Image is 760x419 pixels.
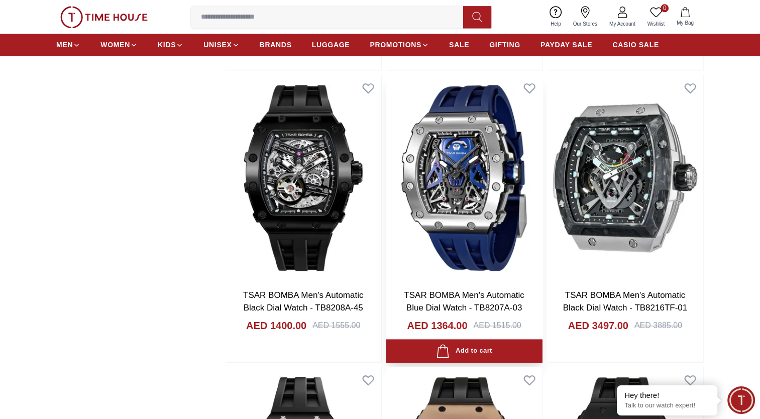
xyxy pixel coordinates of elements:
span: UNISEX [203,40,232,50]
a: UNISEX [203,36,239,54]
div: AED 3885.00 [634,320,682,332]
span: Our Stores [569,20,601,28]
a: PROMOTIONS [370,36,429,54]
a: TSAR BOMBA Men's Automatic Black Dial Watch - TB8208A-45 [243,290,363,313]
div: AED 1515.00 [473,320,521,332]
a: TSAR BOMBA Men's Automatic Blue Dial Watch - TB8207A-03 [404,290,524,313]
div: Hey there! [624,390,710,400]
a: SALE [449,36,469,54]
p: Talk to our watch expert! [624,401,710,410]
h4: AED 1400.00 [246,319,306,333]
a: Help [545,4,567,30]
img: ... [60,6,148,28]
a: BRANDS [260,36,292,54]
a: MEN [56,36,80,54]
span: Wishlist [643,20,669,28]
span: LUGGAGE [312,40,350,50]
span: PROMOTIONS [370,40,421,50]
a: WOMEN [100,36,138,54]
span: PAYDAY SALE [540,40,592,50]
span: SALE [449,40,469,50]
div: Chat Widget [727,386,755,414]
img: TSAR BOMBA Men's Automatic Black Dial Watch - TB8208A-45 [225,75,381,281]
span: CASIO SALE [612,40,659,50]
img: TSAR BOMBA Men's Automatic Black Dial Watch - TB8216TF-01 [547,75,703,281]
a: TSAR BOMBA Men's Automatic Black Dial Watch - TB8216TF-01 [563,290,688,313]
span: MEN [56,40,73,50]
a: KIDS [158,36,183,54]
div: AED 1555.00 [312,320,360,332]
h4: AED 1364.00 [407,319,467,333]
span: Help [547,20,565,28]
span: BRANDS [260,40,292,50]
span: WOMEN [100,40,130,50]
span: GIFTING [489,40,520,50]
div: Add to cart [436,344,492,358]
span: My Bag [673,19,698,27]
a: 0Wishlist [641,4,671,30]
h4: AED 3497.00 [568,319,628,333]
button: Add to cart [386,339,542,363]
a: PAYDAY SALE [540,36,592,54]
button: My Bag [671,5,700,29]
span: 0 [661,4,669,12]
img: TSAR BOMBA Men's Automatic Blue Dial Watch - TB8207A-03 [386,75,542,281]
a: Our Stores [567,4,603,30]
a: GIFTING [489,36,520,54]
a: CASIO SALE [612,36,659,54]
span: KIDS [158,40,176,50]
span: My Account [605,20,639,28]
a: LUGGAGE [312,36,350,54]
